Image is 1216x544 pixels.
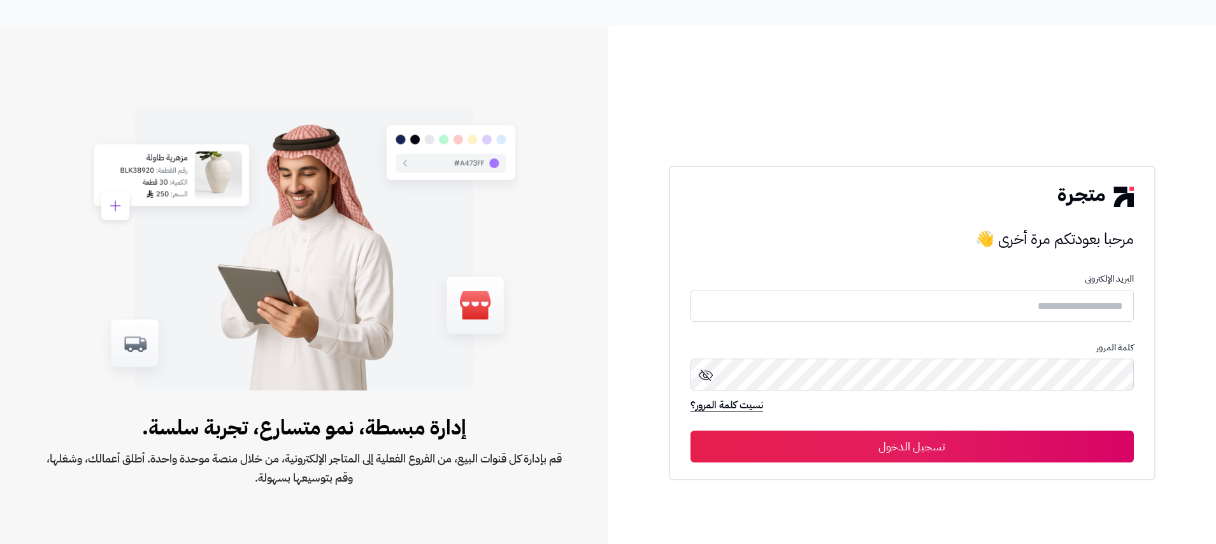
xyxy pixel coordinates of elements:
[1058,187,1133,207] img: logo-2.png
[690,274,1134,284] p: البريد الإلكترونى
[690,226,1134,252] h3: مرحبا بعودتكم مرة أخرى 👋
[41,449,568,487] span: قم بإدارة كل قنوات البيع، من الفروع الفعلية إلى المتاجر الإلكترونية، من خلال منصة موحدة واحدة. أط...
[690,431,1134,462] button: تسجيل الدخول
[690,343,1134,353] p: كلمة المرور
[690,397,763,415] a: نسيت كلمة المرور؟
[41,412,568,443] span: إدارة مبسطة، نمو متسارع، تجربة سلسة.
